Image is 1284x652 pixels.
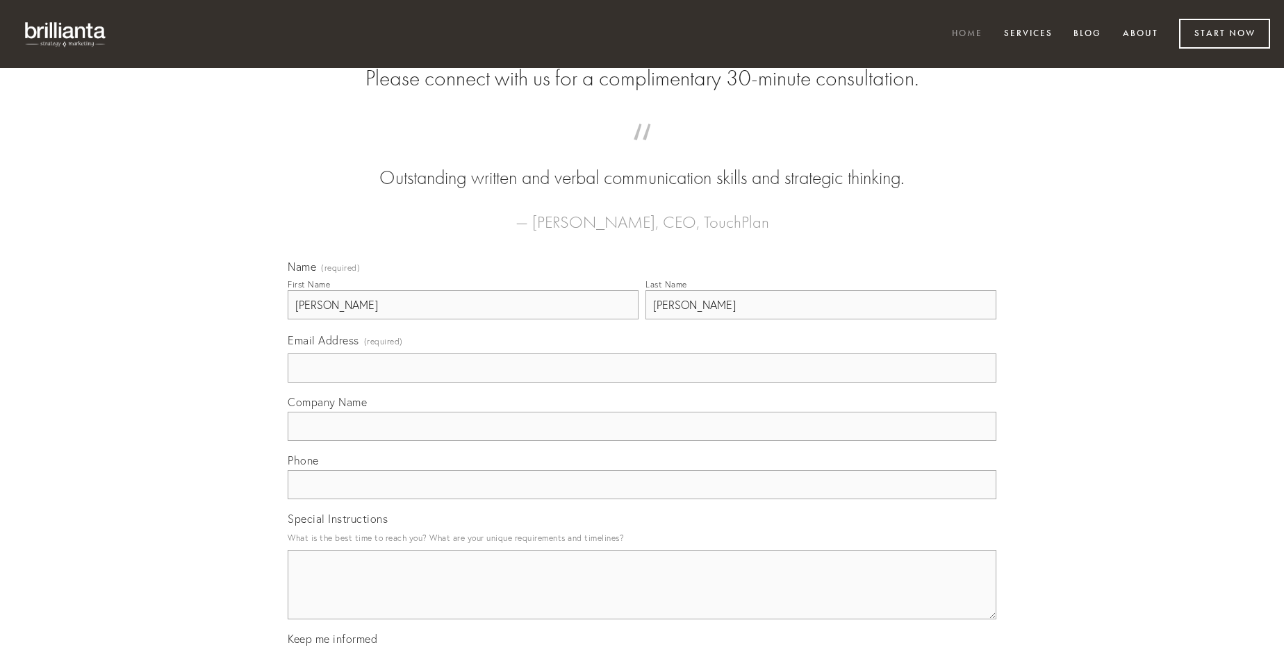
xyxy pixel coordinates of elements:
[288,333,359,347] span: Email Address
[288,512,388,526] span: Special Instructions
[995,23,1062,46] a: Services
[288,260,316,274] span: Name
[288,65,996,92] h2: Please connect with us for a complimentary 30-minute consultation.
[310,137,974,192] blockquote: Outstanding written and verbal communication skills and strategic thinking.
[288,528,996,547] p: What is the best time to reach you? What are your unique requirements and timelines?
[364,332,403,351] span: (required)
[1064,23,1110,46] a: Blog
[321,264,360,272] span: (required)
[310,137,974,165] span: “
[288,395,367,409] span: Company Name
[14,14,118,54] img: brillianta - research, strategy, marketing
[943,23,991,46] a: Home
[288,632,377,646] span: Keep me informed
[288,453,319,467] span: Phone
[310,192,974,236] figcaption: — [PERSON_NAME], CEO, TouchPlan
[645,279,687,290] div: Last Name
[1179,19,1270,49] a: Start Now
[288,279,330,290] div: First Name
[1114,23,1167,46] a: About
